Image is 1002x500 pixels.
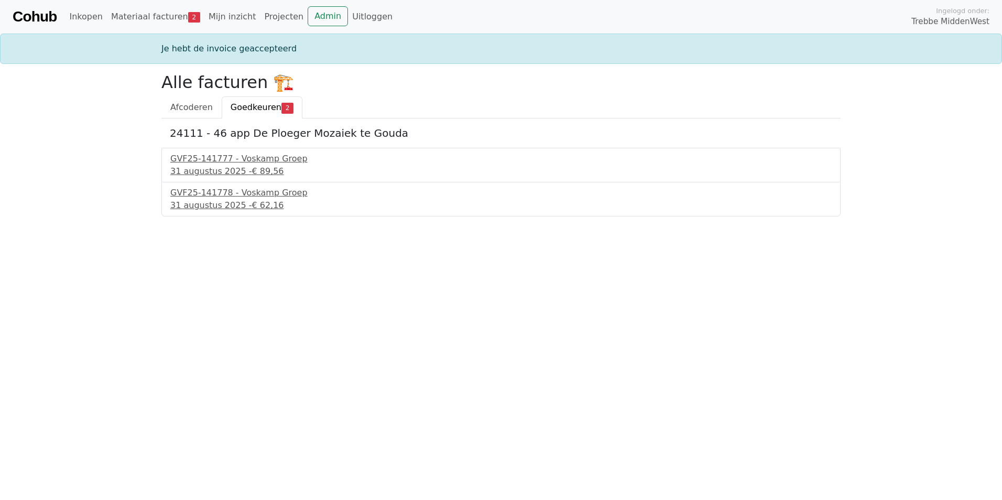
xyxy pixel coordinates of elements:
[161,72,841,92] h2: Alle facturen 🏗️
[170,187,832,212] a: GVF25-141778 - Voskamp Groep31 augustus 2025 -€ 62,16
[170,187,832,199] div: GVF25-141778 - Voskamp Groep
[260,6,308,27] a: Projecten
[936,6,989,16] span: Ingelogd onder:
[222,96,302,118] a: Goedkeuren2
[252,200,284,210] span: € 62,16
[170,102,213,112] span: Afcoderen
[348,6,397,27] a: Uitloggen
[13,4,57,29] a: Cohub
[308,6,348,26] a: Admin
[161,96,222,118] a: Afcoderen
[281,103,293,113] span: 2
[911,16,989,28] span: Trebbe MiddenWest
[170,153,832,178] a: GVF25-141777 - Voskamp Groep31 augustus 2025 -€ 89,56
[204,6,260,27] a: Mijn inzicht
[65,6,106,27] a: Inkopen
[170,165,832,178] div: 31 augustus 2025 -
[252,166,284,176] span: € 89,56
[170,199,832,212] div: 31 augustus 2025 -
[107,6,204,27] a: Materiaal facturen2
[231,102,281,112] span: Goedkeuren
[170,153,832,165] div: GVF25-141777 - Voskamp Groep
[170,127,832,139] h5: 24111 - 46 app De Ploeger Mozaiek te Gouda
[188,12,200,23] span: 2
[155,42,847,55] div: Je hebt de invoice geaccepteerd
